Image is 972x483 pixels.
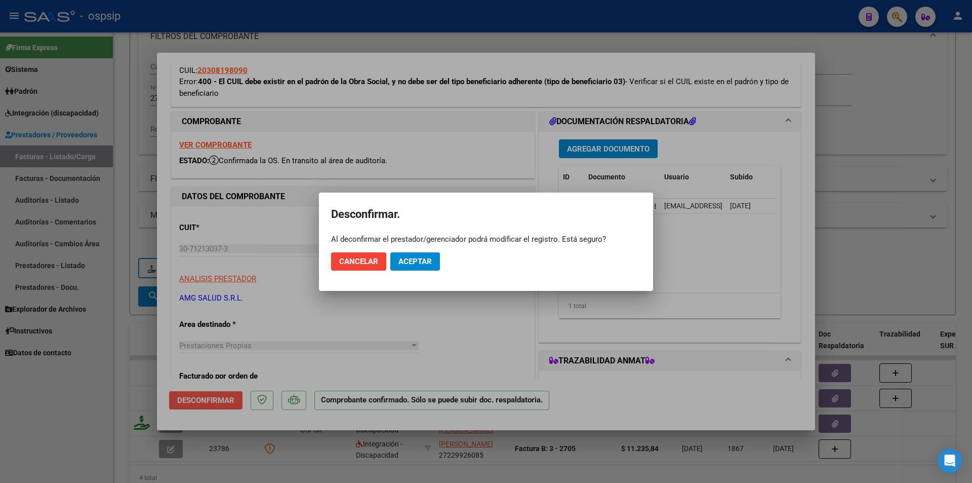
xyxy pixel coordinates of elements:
[398,257,432,266] span: Aceptar
[390,252,440,271] button: Aceptar
[938,449,962,473] div: Open Intercom Messenger
[331,234,641,244] div: Al deconfirmar el prestador/gerenciador podrá modificar el registro. Está seguro?
[339,257,378,266] span: Cancelar
[331,252,386,271] button: Cancelar
[331,205,641,224] h2: Desconfirmar.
